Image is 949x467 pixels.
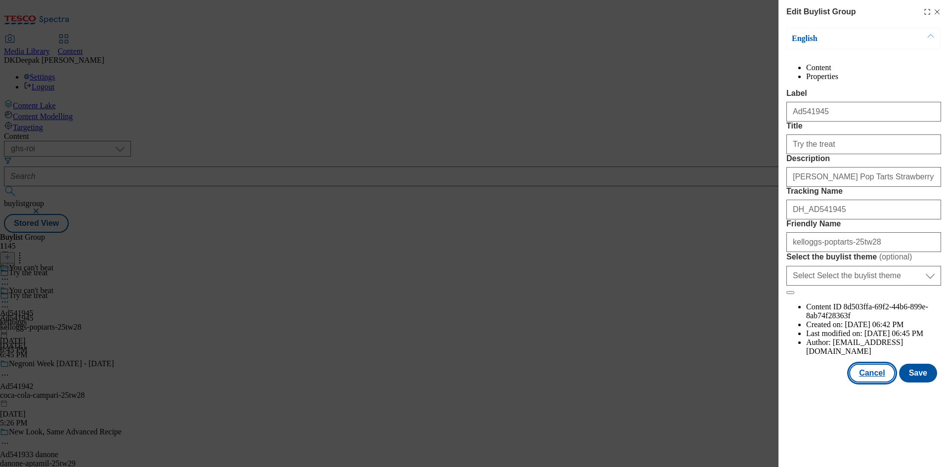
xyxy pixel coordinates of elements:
label: Title [786,122,941,130]
li: Content [806,63,941,72]
label: Friendly Name [786,219,941,228]
label: Label [786,89,941,98]
button: Save [899,364,937,382]
input: Enter Description [786,167,941,187]
span: 8d503ffa-69f2-44b6-899e-8ab74f28363f [806,302,928,320]
span: [DATE] 06:45 PM [864,329,923,338]
label: Select the buylist theme [786,252,941,262]
li: Created on: [806,320,941,329]
input: Enter Label [786,102,941,122]
li: Author: [806,338,941,356]
button: Cancel [849,364,895,382]
label: Description [786,154,941,163]
li: Properties [806,72,941,81]
p: English [792,34,896,43]
h4: Edit Buylist Group [786,6,856,18]
li: Content ID [806,302,941,320]
span: [EMAIL_ADDRESS][DOMAIN_NAME] [806,338,903,355]
li: Last modified on: [806,329,941,338]
span: ( optional ) [879,253,912,261]
span: [DATE] 06:42 PM [845,320,904,329]
label: Tracking Name [786,187,941,196]
input: Enter Friendly Name [786,232,941,252]
input: Enter Tracking Name [786,200,941,219]
input: Enter Title [786,134,941,154]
